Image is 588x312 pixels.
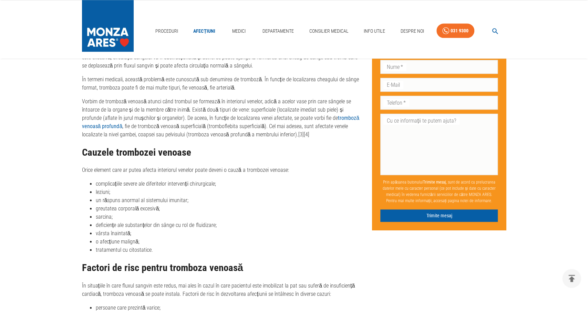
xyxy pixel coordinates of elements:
[96,180,361,188] li: complicațiile severe ale diferitelor intervenții chirurgicale;
[96,238,361,246] li: o afecțiune malignă;
[260,24,297,38] a: Departamente
[306,24,351,38] a: Consilier Medical
[398,24,426,38] a: Despre Noi
[82,97,361,139] p: Vorbim de tromboză venoasă atunci când trombul se formează în interiorul venelor, adică a acelor ...
[96,304,361,312] li: persoane care prezintă varice;
[380,209,498,222] button: Trimite mesaj
[96,246,361,254] li: tratamentul cu citostatice.
[82,75,361,92] p: În termeni medicali, această problemă este cunoscută sub denumirea de tromboză. În funcție de loc...
[82,166,361,174] p: Orice element care ar putea afecta interiorul venelor poate deveni o cauză a trombozei venoase:
[451,27,468,35] div: 031 9300
[82,282,361,298] p: În situațiile în care fluxul sangvin este redus, mai ales în cazul în care pacientul este imobili...
[228,24,250,38] a: Medici
[436,23,474,38] a: 031 9300
[562,269,581,288] button: delete
[96,196,361,205] li: un răspuns anormal al sistemului imunitar;
[96,229,361,238] li: vârsta înaintată;
[190,24,218,38] a: Afecțiuni
[96,205,361,213] li: greutatea corporală excesivă;
[96,221,361,229] li: deficiențe ale substanțelor din sânge cu rol de fluidizare;
[96,213,361,221] li: sarcina;
[96,188,361,196] li: leziuni;
[380,176,498,207] p: Prin apăsarea butonului , sunt de acord cu prelucrarea datelor mele cu caracter personal (ce pot ...
[82,147,361,158] h2: Cauzele trombozei venoase
[82,262,361,273] h2: Factori de risc pentru tromboza venoasă
[153,24,181,38] a: Proceduri
[423,180,446,185] b: Trimite mesaj
[361,24,388,38] a: Info Utile
[82,115,359,129] a: tromboză venoasă profundă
